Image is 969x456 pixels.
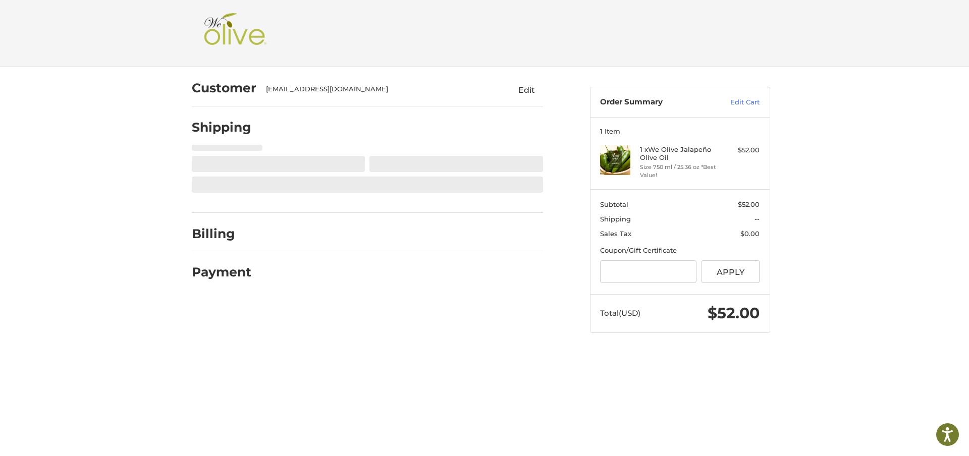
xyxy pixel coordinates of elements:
[266,84,491,94] div: [EMAIL_ADDRESS][DOMAIN_NAME]
[192,80,256,96] h2: Customer
[600,260,696,283] input: Gift Certificate or Coupon Code
[192,264,251,280] h2: Payment
[600,246,760,256] div: Coupon/Gift Certificate
[740,230,760,238] span: $0.00
[600,200,628,208] span: Subtotal
[201,13,269,53] img: Shop We Olive
[600,127,760,135] h3: 1 Item
[640,145,717,162] h4: 1 x We Olive Jalapeño Olive Oil
[14,15,114,23] p: We're away right now. Please check back later!
[600,97,709,107] h3: Order Summary
[600,308,640,318] span: Total (USD)
[708,304,760,322] span: $52.00
[720,145,760,155] div: $52.00
[600,230,631,238] span: Sales Tax
[116,13,128,25] button: Open LiveChat chat widget
[600,215,631,223] span: Shipping
[192,120,251,135] h2: Shipping
[702,260,760,283] button: Apply
[709,97,760,107] a: Edit Cart
[511,82,543,98] button: Edit
[640,163,717,180] li: Size 750 ml / 25.36 oz *Best Value!
[738,200,760,208] span: $52.00
[192,226,251,242] h2: Billing
[755,215,760,223] span: --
